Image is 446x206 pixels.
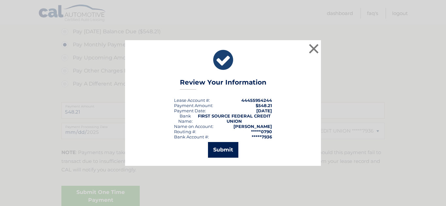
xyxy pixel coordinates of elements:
span: $548.21 [256,103,272,108]
h3: Review Your Information [180,78,266,90]
strong: FIRST SOURCE FEDERAL CREDIT UNION [198,113,271,124]
div: Payment Amount: [174,103,213,108]
button: × [307,42,320,55]
span: [DATE] [256,108,272,113]
div: Bank Account #: [174,134,209,139]
div: Routing #: [174,129,196,134]
div: Lease Account #: [174,98,210,103]
button: Submit [208,142,238,158]
div: Bank Name: [174,113,197,124]
strong: 44455954244 [241,98,272,103]
div: : [174,108,206,113]
strong: [PERSON_NAME] [233,124,272,129]
div: Name on Account: [174,124,214,129]
span: Payment Date [174,108,205,113]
